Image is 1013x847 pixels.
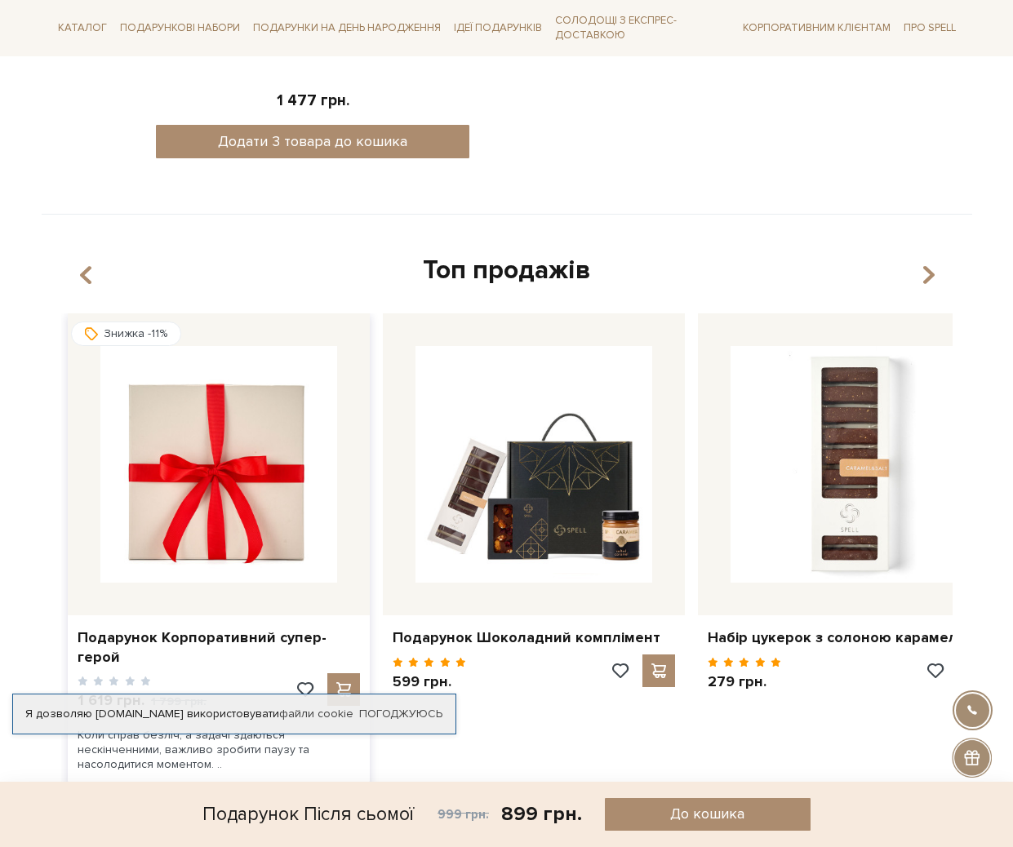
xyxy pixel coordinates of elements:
[61,254,953,288] div: Топ продажів
[670,805,744,823] span: До кошика
[438,807,489,822] span: 999 грн.
[78,628,360,667] a: Подарунок Корпоративний супер-герой
[708,628,990,647] a: Набір цукерок з солоною карамеллю
[708,672,782,691] p: 279 грн.
[78,691,207,711] p: 1 619 грн.
[13,707,455,721] div: Я дозволяю [DOMAIN_NAME] використовувати
[202,798,414,831] div: Подарунок Після сьомої
[279,707,353,721] a: файли cookie
[393,672,467,691] p: 599 грн.
[897,16,962,41] a: Про Spell
[156,125,470,158] button: Додати 3 товара до кошика
[549,7,736,49] a: Солодощі з експрес-доставкою
[277,91,349,110] span: 1 477 грн.
[359,707,442,721] a: Погоджуюсь
[501,801,582,827] div: 899 грн.
[605,798,811,831] button: До кошика
[393,628,675,647] a: Подарунок Шоколадний комплімент
[68,718,370,783] div: Коли справ безліч, а задачі здаються нескінченними, важливо зробити паузу та насолодитися моменто...
[736,16,897,41] a: Корпоративним клієнтам
[447,16,549,41] a: Ідеї подарунків
[71,322,181,346] div: Знижка -11%
[100,346,337,583] img: Подарунок Корпоративний супер-герой
[51,16,113,41] a: Каталог
[113,16,247,41] a: Подарункові набори
[247,16,447,41] a: Подарунки на День народження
